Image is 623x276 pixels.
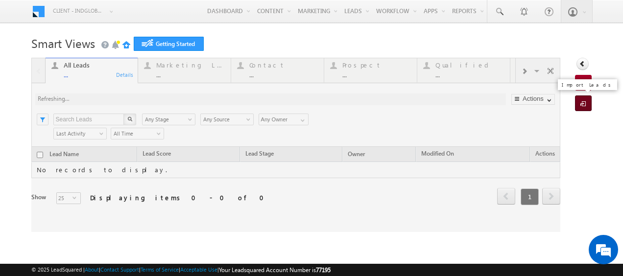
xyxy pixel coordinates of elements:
[53,6,104,16] span: Client - indglobal2 (77195)
[31,265,331,275] span: © 2025 LeadSquared | | | | |
[219,266,331,274] span: Your Leadsquared Account Number is
[141,266,179,273] a: Terms of Service
[134,37,204,51] a: Getting Started
[316,266,331,274] span: 77195
[100,266,139,273] a: Contact Support
[562,82,613,87] div: Import Leads
[180,266,217,273] a: Acceptable Use
[31,35,95,51] span: Smart Views
[85,266,99,273] a: About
